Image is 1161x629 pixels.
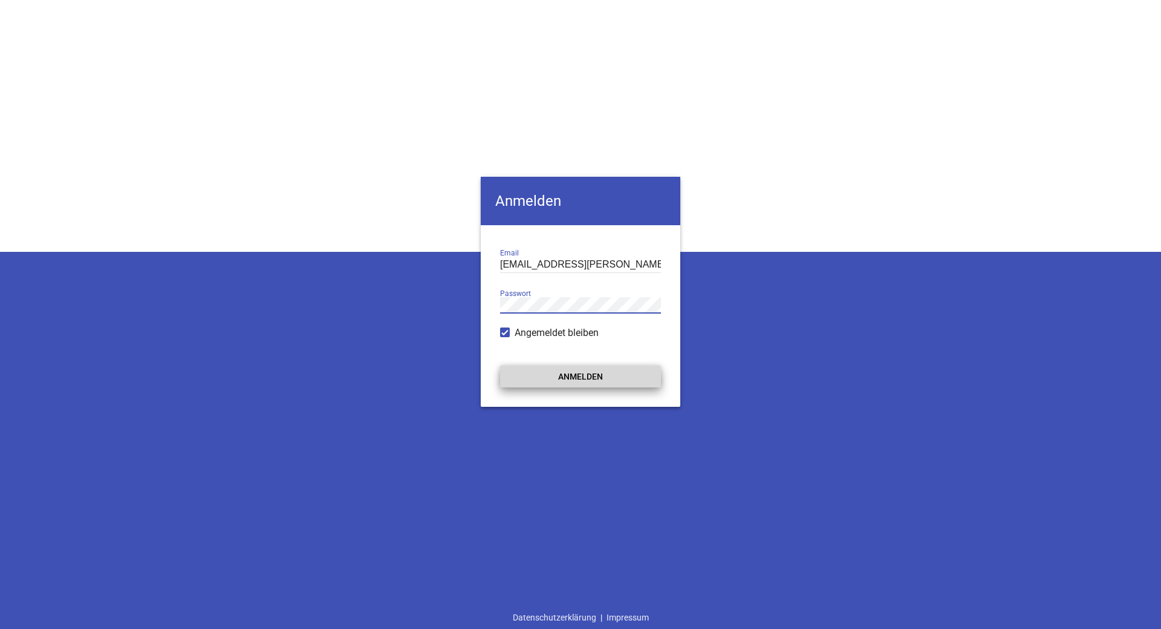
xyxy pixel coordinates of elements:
[509,606,653,629] div: |
[515,326,599,340] span: Angemeldet bleiben
[509,606,600,629] a: Datenschutzerklärung
[481,177,680,225] h4: Anmelden
[602,606,653,629] a: Impressum
[500,366,661,387] button: Anmelden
